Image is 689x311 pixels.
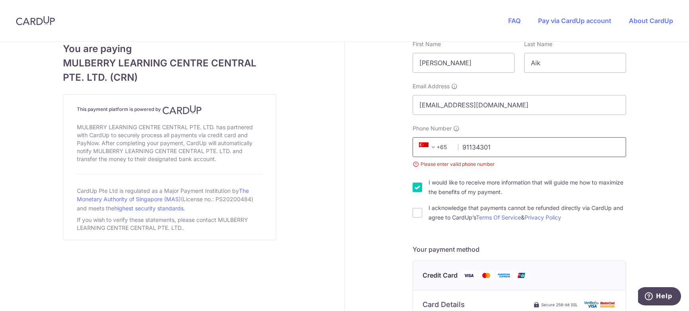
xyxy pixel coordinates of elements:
[538,17,611,25] a: Pay via CardUp account
[413,245,626,254] h5: Your payment method
[513,270,529,280] img: Union Pay
[413,82,450,90] span: Email Address
[423,270,458,280] span: Credit Card
[413,40,441,48] label: First Name
[525,214,561,221] a: Privacy Policy
[508,17,521,25] a: FAQ
[524,53,626,73] input: Last name
[413,124,452,132] span: Phone Number
[524,40,552,48] label: Last Name
[476,214,521,221] a: Terms Of Service
[429,203,626,222] label: I acknowledge that payments cannot be refunded directly via CardUp and agree to CardUp’s &
[629,17,673,25] a: About CardUp
[413,53,515,73] input: First name
[417,142,452,152] span: +65
[63,42,276,56] span: You are paying
[478,270,494,280] img: Mastercard
[419,142,438,152] span: +65
[541,301,578,308] span: Secure 256-bit SSL
[423,300,465,309] h6: Card Details
[461,270,477,280] img: Visa
[413,95,626,115] input: Email address
[77,105,262,115] h4: This payment platform is powered by
[63,56,276,85] span: MULBERRY LEARNING CENTRE CENTRAL PTE. LTD. (CRN)
[584,301,616,308] img: card secure
[77,122,262,165] div: MULBERRY LEARNING CENTRE CENTRAL PTE. LTD. has partnered with CardUp to securely process all paym...
[413,160,626,168] small: Please enter valid phone number
[162,105,202,115] img: CardUp
[77,184,262,214] div: CardUp Pte Ltd is regulated as a Major Payment Institution by (License no.: PS20200484) and meets...
[429,178,626,197] label: I would like to receive more information that will guide me how to maximize the benefits of my pa...
[16,16,55,25] img: CardUp
[496,270,512,280] img: American Express
[114,205,184,212] a: highest security standards
[77,214,262,233] div: If you wish to verify these statements, please contact MULBERRY LEARNING CENTRE CENTRAL PTE. LTD..
[638,287,681,307] iframe: Opens a widget where you can find more information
